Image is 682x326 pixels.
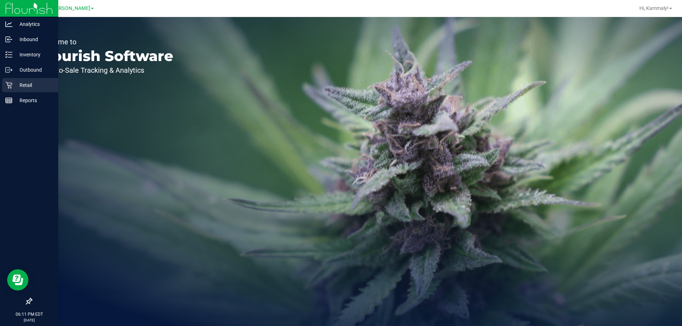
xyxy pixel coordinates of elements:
[38,38,173,45] p: Welcome to
[12,20,55,28] p: Analytics
[38,49,173,63] p: Flourish Software
[38,67,173,74] p: Seed-to-Sale Tracking & Analytics
[5,36,12,43] inline-svg: Inbound
[5,66,12,73] inline-svg: Outbound
[12,35,55,44] p: Inbound
[5,82,12,89] inline-svg: Retail
[51,5,90,11] span: [PERSON_NAME]
[12,50,55,59] p: Inventory
[639,5,669,11] span: Hi, Kammaly!
[3,317,55,323] p: [DATE]
[5,21,12,28] inline-svg: Analytics
[5,97,12,104] inline-svg: Reports
[12,66,55,74] p: Outbound
[7,269,28,291] iframe: Resource center
[12,96,55,105] p: Reports
[5,51,12,58] inline-svg: Inventory
[3,311,55,317] p: 06:11 PM EDT
[12,81,55,89] p: Retail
